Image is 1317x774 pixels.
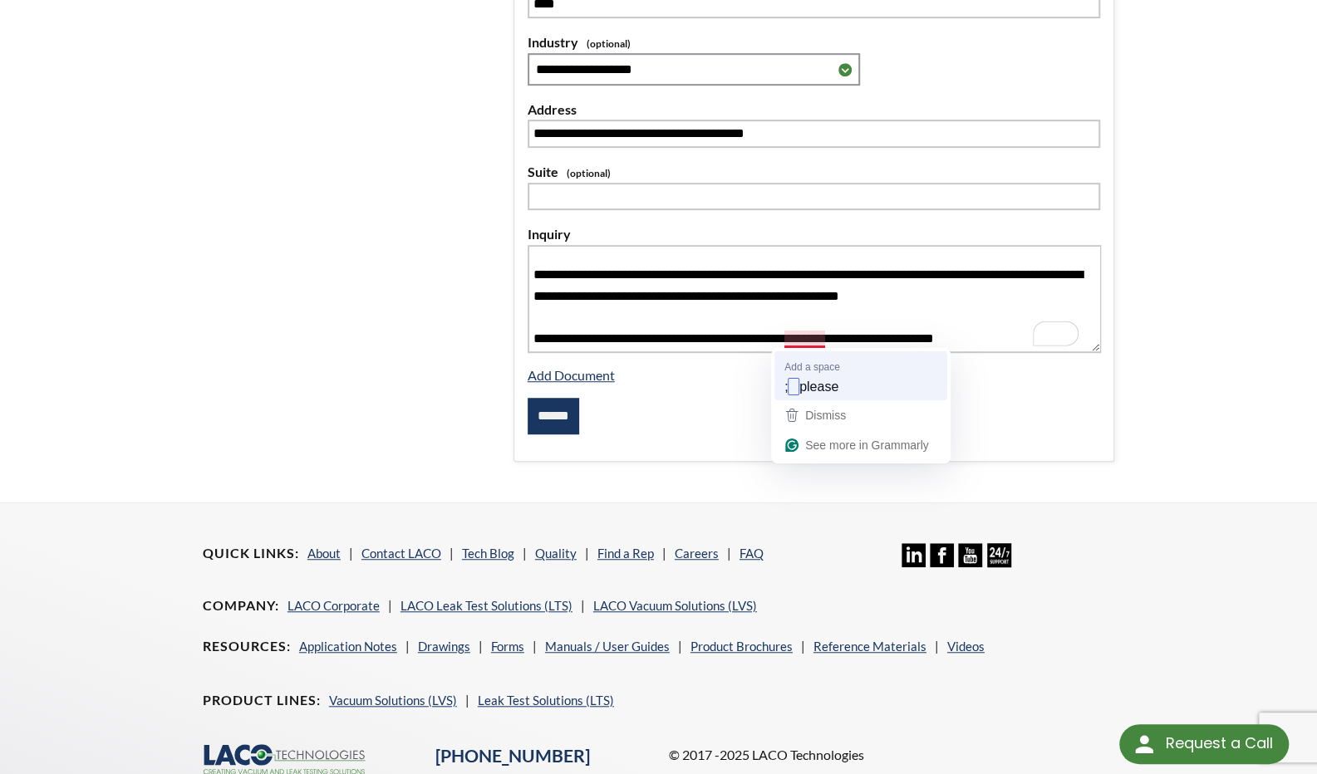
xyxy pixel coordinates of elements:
[1165,724,1272,762] div: Request a Call
[203,597,279,615] h4: Company
[597,546,654,561] a: Find a Rep
[669,744,1115,766] p: © 2017 -2025 LACO Technologies
[1119,724,1289,764] div: Request a Call
[528,99,1101,120] label: Address
[528,161,1101,183] label: Suite
[462,546,514,561] a: Tech Blog
[299,639,397,654] a: Application Notes
[203,638,291,655] h4: Resources
[740,546,764,561] a: FAQ
[528,367,615,383] a: Add Document
[478,693,614,708] a: Leak Test Solutions (LTS)
[528,223,1101,245] label: Inquiry
[947,639,985,654] a: Videos
[203,692,321,709] h4: Product Lines
[287,598,380,613] a: LACO Corporate
[307,546,341,561] a: About
[813,639,926,654] a: Reference Materials
[491,639,524,654] a: Forms
[675,546,719,561] a: Careers
[203,545,299,562] h4: Quick Links
[435,745,590,767] a: [PHONE_NUMBER]
[418,639,470,654] a: Drawings
[593,598,757,613] a: LACO Vacuum Solutions (LVS)
[528,32,1101,53] label: Industry
[690,639,793,654] a: Product Brochures
[401,598,573,613] a: LACO Leak Test Solutions (LTS)
[329,693,457,708] a: Vacuum Solutions (LVS)
[987,543,1011,567] img: 24/7 Support Icon
[545,639,670,654] a: Manuals / User Guides
[535,546,577,561] a: Quality
[528,245,1101,353] textarea: To enrich screen reader interactions, please activate Accessibility in Grammarly extension settings
[361,546,441,561] a: Contact LACO
[987,555,1011,570] a: 24/7 Support
[1131,731,1157,757] img: round button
